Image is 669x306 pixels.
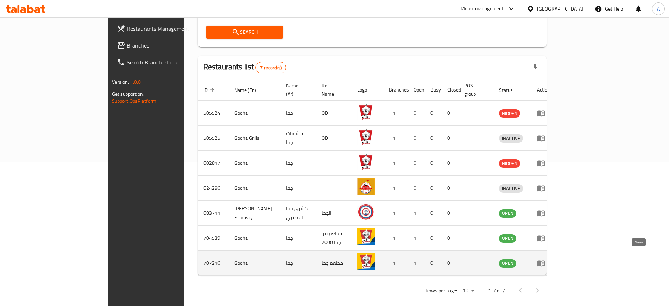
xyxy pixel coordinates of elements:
th: Branches [383,79,408,101]
td: 1 [383,226,408,251]
td: Gooha [229,226,280,251]
a: Restaurants Management [111,20,220,37]
th: Closed [442,79,459,101]
a: Branches [111,37,220,54]
span: 1.0.0 [130,77,141,87]
td: 1 [383,101,408,126]
th: Action [531,79,556,101]
td: 0 [425,201,442,226]
th: Logo [352,79,383,101]
th: Busy [425,79,442,101]
button: Search [206,26,283,39]
p: 1-7 of 7 [488,286,505,295]
span: A [657,5,660,13]
td: 0 [425,251,442,276]
div: [GEOGRAPHIC_DATA] [537,5,583,13]
span: Version: [112,77,129,87]
td: 1 [408,201,425,226]
td: 0 [425,101,442,126]
td: جحا [280,251,316,276]
a: Search Branch Phone [111,54,220,71]
span: INACTIVE [499,135,523,143]
td: 1 [408,251,425,276]
div: Total records count [255,62,286,73]
span: 7 record(s) [256,64,286,71]
td: 0 [442,176,459,201]
td: جحا [280,226,316,251]
td: 1 [383,151,408,176]
img: Gooha [357,228,375,245]
div: Menu [537,109,550,117]
td: Gooha [229,176,280,201]
img: Gooha Grills [357,128,375,145]
span: Name (En) [234,86,265,94]
td: مشويات جحا [280,126,316,151]
td: الجحا [316,201,352,226]
td: 0 [408,151,425,176]
td: 0 [425,151,442,176]
td: 0 [442,226,459,251]
td: 0 [442,151,459,176]
div: Menu [537,234,550,242]
td: Gooha [229,101,280,126]
span: OPEN [499,209,516,217]
span: Get support on: [112,89,144,99]
div: Menu [537,209,550,217]
td: 1 [383,126,408,151]
img: koshary Gooha El masry [357,203,375,220]
img: Gooha [357,253,375,270]
td: كشري جحا المصري [280,201,316,226]
span: OPEN [499,234,516,242]
td: 0 [425,226,442,251]
td: OD [316,101,352,126]
span: ID [203,86,217,94]
td: مطعم جحا [316,251,352,276]
span: OPEN [499,259,516,267]
td: جحا [280,101,316,126]
td: 0 [442,101,459,126]
div: Rows per page: [460,286,477,296]
td: Gooha [229,151,280,176]
img: Gooha [357,178,375,195]
th: Open [408,79,425,101]
td: 0 [408,101,425,126]
div: Menu [537,134,550,142]
span: HIDDEN [499,110,520,118]
td: 1 [383,176,408,201]
table: enhanced table [198,79,556,276]
td: 0 [408,126,425,151]
td: OD [316,126,352,151]
h2: Restaurants list [203,62,286,73]
img: Gooha [357,103,375,120]
td: 1 [383,201,408,226]
img: Gooha [357,153,375,170]
td: [PERSON_NAME] El masry [229,201,280,226]
td: 0 [408,176,425,201]
span: Status [499,86,522,94]
td: Gooha [229,251,280,276]
span: Name (Ar) [286,81,308,98]
td: 0 [442,251,459,276]
td: جحا [280,151,316,176]
td: 0 [425,126,442,151]
span: INACTIVE [499,185,523,193]
td: 0 [442,201,459,226]
a: Support.OpsPlatform [112,96,157,106]
span: HIDDEN [499,160,520,168]
span: Ref. Name [322,81,343,98]
div: Menu-management [461,5,504,13]
span: Branches [127,41,214,50]
span: Restaurants Management [127,24,214,33]
td: 0 [425,176,442,201]
td: 0 [442,126,459,151]
td: جحا [280,176,316,201]
td: مطعم نيو جحا 2000 [316,226,352,251]
div: Export file [527,59,544,76]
